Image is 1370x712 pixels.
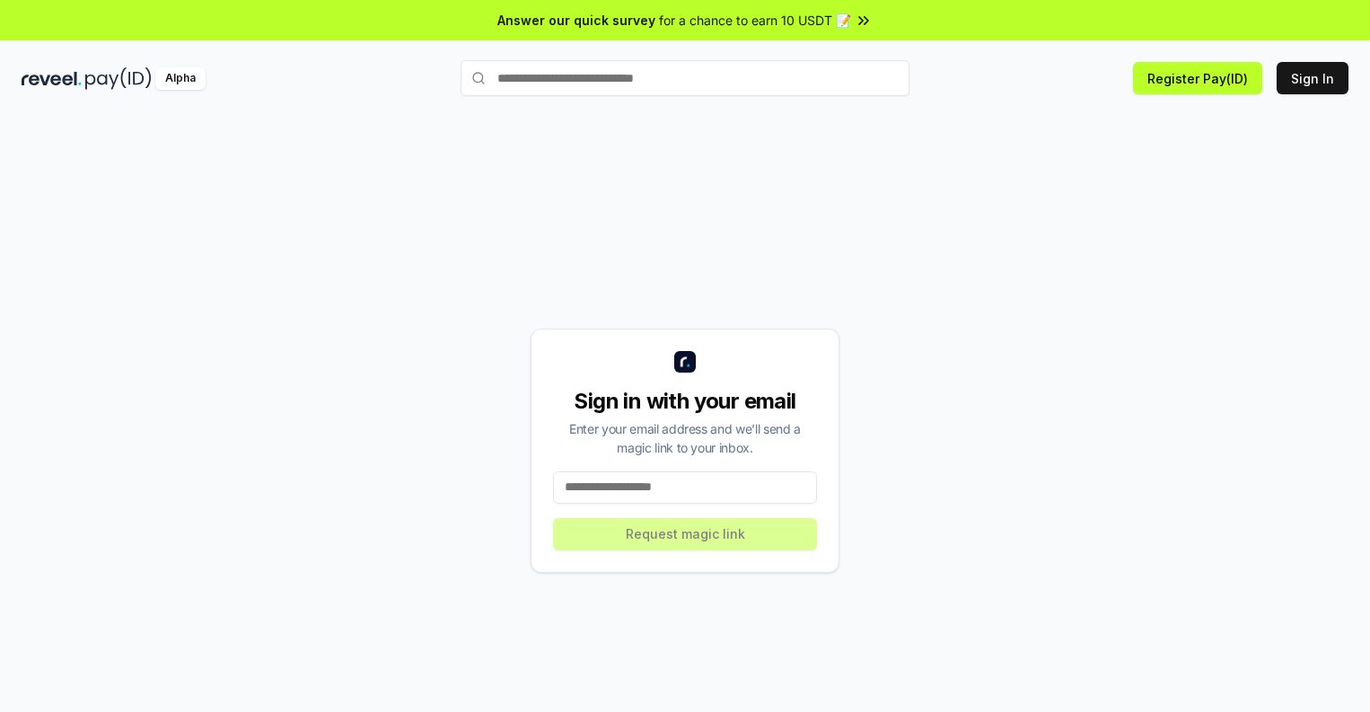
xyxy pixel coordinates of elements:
div: Enter your email address and we’ll send a magic link to your inbox. [553,419,817,457]
span: for a chance to earn 10 USDT 📝 [659,11,851,30]
button: Register Pay(ID) [1133,62,1262,94]
button: Sign In [1277,62,1348,94]
span: Answer our quick survey [497,11,655,30]
div: Sign in with your email [553,387,817,416]
img: pay_id [85,67,152,90]
img: logo_small [674,351,696,373]
div: Alpha [155,67,206,90]
img: reveel_dark [22,67,82,90]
